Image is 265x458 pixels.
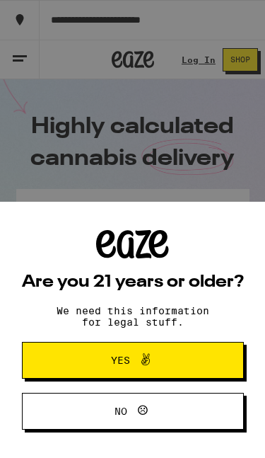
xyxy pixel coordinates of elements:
[22,342,244,379] button: Yes
[114,406,127,416] span: No
[22,393,244,430] button: No
[22,274,244,291] h2: Are you 21 years or older?
[111,355,130,365] span: Yes
[45,305,221,328] p: We need this information for legal stuff.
